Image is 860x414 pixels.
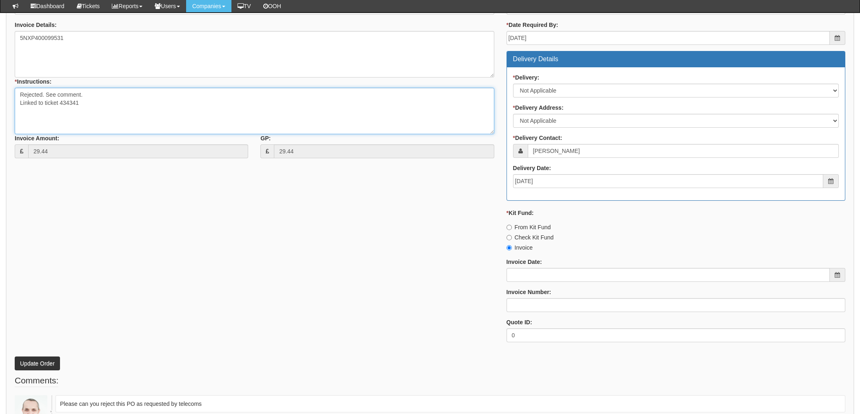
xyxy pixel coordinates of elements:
input: Invoice [507,245,512,250]
h3: Delivery Details [513,55,839,63]
textarea: 5NXP400099531 [15,31,494,77]
p: Please can you reject this PO as requested by telecoms [60,400,841,408]
label: Date Required By: [507,21,558,29]
label: Instructions: [15,77,51,86]
label: Delivery: [513,73,540,82]
label: Delivery Date: [513,164,551,172]
label: Delivery Address: [513,104,564,112]
label: Delivery Contact: [513,134,562,142]
input: Check Kit Fund [507,235,512,240]
legend: Comments: [15,374,58,387]
label: From Kit Fund [507,223,551,231]
label: Invoice Details: [15,21,57,29]
label: Invoice [507,244,533,252]
label: Invoice Amount: [15,134,59,142]
label: Quote ID: [507,318,532,326]
label: Invoice Date: [507,258,542,266]
input: From Kit Fund [507,225,512,230]
label: Invoice Number: [507,288,551,296]
label: GP: [260,134,271,142]
button: Update Order [15,356,60,370]
textarea: Linked to ticket 434341 [15,88,494,134]
label: Check Kit Fund [507,233,554,241]
label: Kit Fund: [507,209,534,217]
